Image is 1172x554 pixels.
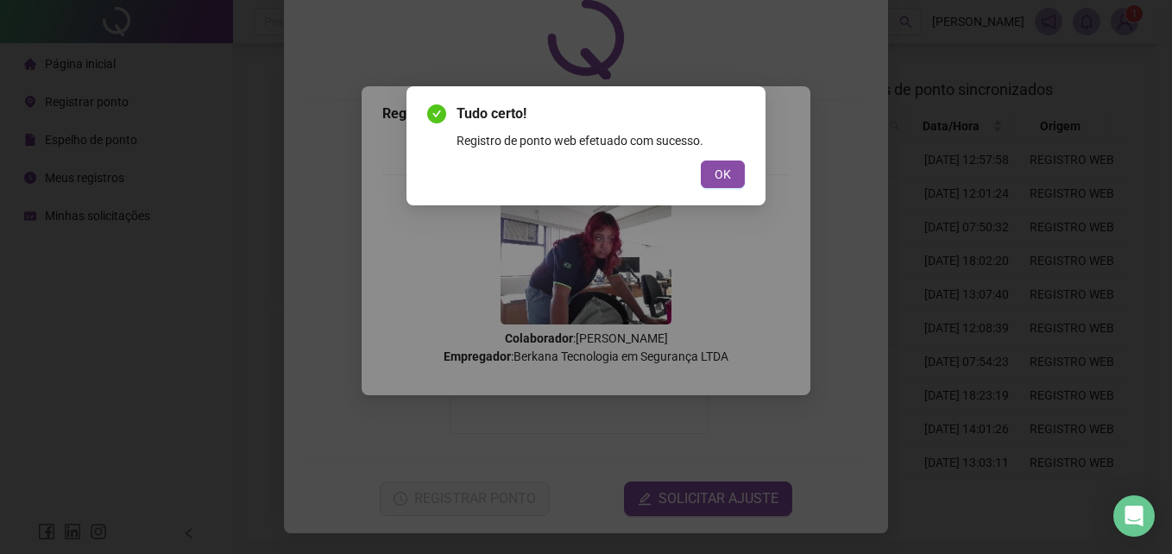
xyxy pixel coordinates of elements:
span: Tudo certo! [457,104,745,124]
span: check-circle [427,104,446,123]
div: Open Intercom Messenger [1113,495,1155,537]
span: OK [715,165,731,184]
button: OK [701,161,745,188]
div: Registro de ponto web efetuado com sucesso. [457,131,745,150]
